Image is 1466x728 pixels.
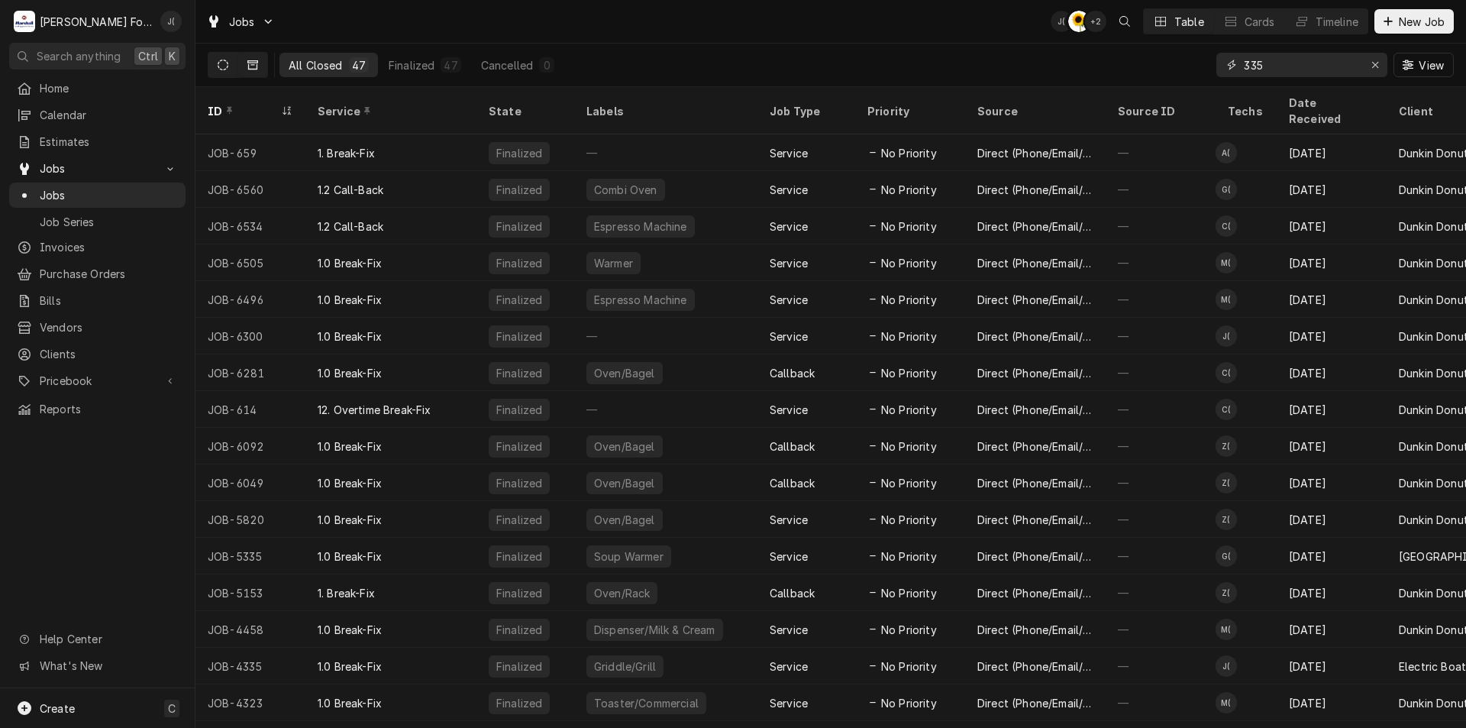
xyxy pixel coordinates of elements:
div: C( [1216,362,1237,383]
input: Keyword search [1244,53,1358,77]
div: Finalized [495,438,544,455]
div: 47 [352,57,366,73]
div: 12. Overtime Break-Fix [318,402,431,418]
div: Callback [770,475,815,491]
div: — [574,318,757,354]
div: Service [770,292,808,308]
div: [DATE] [1277,318,1387,354]
div: Finalized [495,292,544,308]
div: — [1106,428,1216,464]
div: Direct (Phone/Email/etc.) [977,145,1093,161]
div: Service [770,548,808,565]
div: Service [770,622,808,638]
span: No Priority [881,365,937,381]
div: All Closed [289,57,343,73]
div: — [1106,684,1216,721]
span: Clients [40,346,178,362]
div: JOB-6496 [195,281,305,318]
div: Finalized [495,695,544,711]
div: Z( [1216,509,1237,530]
div: — [1106,611,1216,648]
span: No Priority [881,585,937,601]
div: Warmer [593,255,635,271]
span: Job Series [40,214,178,230]
div: JOB-6300 [195,318,305,354]
div: — [1106,354,1216,391]
div: JOB-659 [195,134,305,171]
div: Direct (Phone/Email/etc.) [977,658,1093,675]
div: — [1106,464,1216,501]
div: Michael Paquette (126)'s Avatar [1216,252,1237,273]
div: Toaster/Commercial [593,695,700,711]
div: Finalized [495,658,544,675]
a: Jobs [9,183,186,208]
div: M( [1216,252,1237,273]
span: Home [40,80,178,96]
span: No Priority [881,255,937,271]
div: Service [770,145,808,161]
div: State [489,103,562,119]
span: No Priority [881,402,937,418]
div: 0 [542,57,551,73]
div: JOB-4323 [195,684,305,721]
div: Direct (Phone/Email/etc.) [977,218,1093,235]
button: New Job [1374,9,1454,34]
div: 1.0 Break-Fix [318,365,382,381]
div: G( [1216,179,1237,200]
span: Jobs [40,187,178,203]
div: ID [208,103,278,119]
a: Bills [9,288,186,313]
div: 1.0 Break-Fix [318,438,382,455]
a: Clients [9,341,186,367]
div: — [1106,318,1216,354]
div: [DATE] [1277,611,1387,648]
div: — [574,134,757,171]
span: Search anything [37,48,121,64]
div: A( [1216,142,1237,163]
div: Service [318,103,461,119]
div: Direct (Phone/Email/etc.) [977,292,1093,308]
div: [DATE] [1277,391,1387,428]
div: Direct (Phone/Email/etc.) [977,695,1093,711]
a: Invoices [9,235,186,260]
div: Finalized [495,255,544,271]
div: J( [1216,325,1237,347]
div: 1.0 Break-Fix [318,292,382,308]
span: No Priority [881,438,937,455]
div: Direct (Phone/Email/etc.) [977,182,1093,198]
a: Vendors [9,315,186,340]
div: 1.0 Break-Fix [318,328,382,345]
div: Direct (Phone/Email/etc.) [977,328,1093,345]
div: M [14,11,35,32]
div: Finalized [495,145,544,161]
div: [DATE] [1277,244,1387,281]
div: Date Received [1289,95,1371,127]
span: Help Center [40,631,176,647]
div: Z( [1216,472,1237,493]
div: — [1106,648,1216,684]
a: Calendar [9,102,186,128]
div: [DATE] [1277,281,1387,318]
div: [DATE] [1277,684,1387,721]
span: Jobs [40,160,155,176]
div: Z( [1216,435,1237,457]
div: James Lunney (128)'s Avatar [1216,655,1237,677]
div: Service [770,658,808,675]
div: JOB-6092 [195,428,305,464]
a: Job Series [9,209,186,235]
div: [DATE] [1277,354,1387,391]
span: Ctrl [138,48,158,64]
div: Cancelled [481,57,533,73]
span: Invoices [40,239,178,255]
span: No Priority [881,475,937,491]
span: No Priority [881,145,937,161]
span: No Priority [881,292,937,308]
div: Callback [770,365,815,381]
div: Service [770,402,808,418]
div: 1.0 Break-Fix [318,255,382,271]
div: — [1106,244,1216,281]
div: — [1106,391,1216,428]
div: — [1106,134,1216,171]
div: J( [160,11,182,32]
div: [DATE] [1277,171,1387,208]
